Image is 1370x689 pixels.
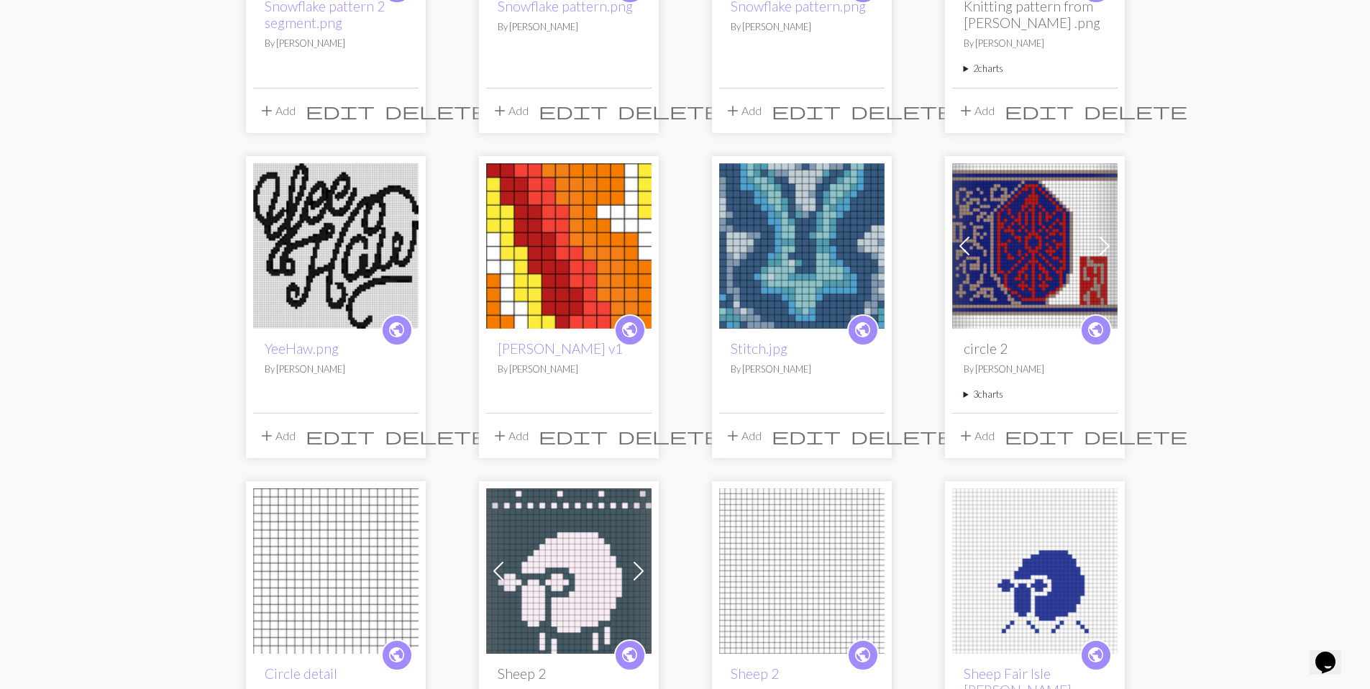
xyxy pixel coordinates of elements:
[614,314,646,346] a: public
[719,237,885,251] a: Stitch.jpg
[539,102,608,119] i: Edit
[498,20,640,34] p: By [PERSON_NAME]
[306,427,375,444] i: Edit
[265,665,337,682] a: Circle detail
[1087,644,1105,666] span: public
[1000,422,1079,450] button: Edit
[846,422,959,450] button: Delete
[1310,631,1356,675] iframe: chat widget
[265,37,407,50] p: By [PERSON_NAME]
[1087,319,1105,341] span: public
[491,101,508,121] span: add
[851,101,954,121] span: delete
[539,101,608,121] span: edit
[957,426,974,446] span: add
[772,427,841,444] i: Edit
[731,362,873,376] p: By [PERSON_NAME]
[486,488,652,654] img: Sheep 2
[621,319,639,341] span: public
[731,340,787,357] a: Stitch.jpg
[952,237,1118,251] a: circle 2
[618,101,721,121] span: delete
[1005,427,1074,444] i: Edit
[724,426,741,446] span: add
[1080,314,1112,346] a: public
[388,319,406,341] span: public
[621,641,639,670] i: public
[719,163,885,329] img: Stitch.jpg
[854,641,872,670] i: public
[957,101,974,121] span: add
[1080,639,1112,671] a: public
[1084,101,1187,121] span: delete
[719,562,885,576] a: Sheep 2
[301,422,380,450] button: Edit
[854,316,872,344] i: public
[767,97,846,124] button: Edit
[847,314,879,346] a: public
[964,340,1106,357] h2: circle 2
[952,163,1118,329] img: circle 2
[258,101,275,121] span: add
[306,426,375,446] span: edit
[1000,97,1079,124] button: Edit
[621,316,639,344] i: public
[388,316,406,344] i: public
[719,97,767,124] button: Add
[1005,102,1074,119] i: Edit
[253,422,301,450] button: Add
[539,427,608,444] i: Edit
[486,163,652,329] img: Ryan Stitch v1 red
[534,422,613,450] button: Edit
[719,488,885,654] img: Sheep 2
[952,562,1118,576] a: Sheep Fair Isle Anna
[306,101,375,121] span: edit
[851,426,954,446] span: delete
[613,97,726,124] button: Delete
[952,488,1118,654] img: Sheep Fair Isle Anna
[486,562,652,576] a: Sheep 2
[265,340,339,357] a: YeeHaw.png
[253,237,419,251] a: YeeHaw.png
[1079,422,1192,450] button: Delete
[498,362,640,376] p: By [PERSON_NAME]
[724,101,741,121] span: add
[258,426,275,446] span: add
[539,426,608,446] span: edit
[380,97,493,124] button: Delete
[618,426,721,446] span: delete
[253,488,419,654] img: Circle detail
[854,644,872,666] span: public
[613,422,726,450] button: Delete
[1079,97,1192,124] button: Delete
[301,97,380,124] button: Edit
[952,422,1000,450] button: Add
[253,97,301,124] button: Add
[498,665,640,682] h2: Sheep 2
[380,422,493,450] button: Delete
[964,362,1106,376] p: By [PERSON_NAME]
[964,62,1106,76] summary: 2charts
[385,101,488,121] span: delete
[964,388,1106,401] summary: 3charts
[388,641,406,670] i: public
[846,97,959,124] button: Delete
[772,101,841,121] span: edit
[534,97,613,124] button: Edit
[388,644,406,666] span: public
[731,20,873,34] p: By [PERSON_NAME]
[1005,101,1074,121] span: edit
[964,37,1106,50] p: By [PERSON_NAME]
[772,426,841,446] span: edit
[253,562,419,576] a: Circle detail
[614,639,646,671] a: public
[381,639,413,671] a: public
[731,665,779,682] a: Sheep 2
[1005,426,1074,446] span: edit
[253,163,419,329] img: YeeHaw.png
[772,102,841,119] i: Edit
[491,426,508,446] span: add
[306,102,375,119] i: Edit
[952,97,1000,124] button: Add
[854,319,872,341] span: public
